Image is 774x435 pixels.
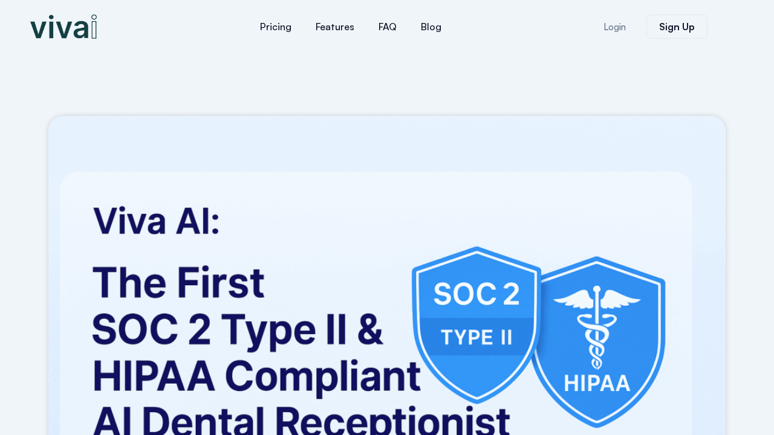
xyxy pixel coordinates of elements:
[409,12,454,41] a: Blog
[175,12,526,41] nav: Menu
[366,12,409,41] a: FAQ
[646,14,707,39] a: Sign Up
[248,12,304,41] a: Pricing
[589,15,640,39] a: Login
[603,22,626,31] span: Login
[304,12,366,41] a: Features
[659,22,695,31] span: Sign Up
